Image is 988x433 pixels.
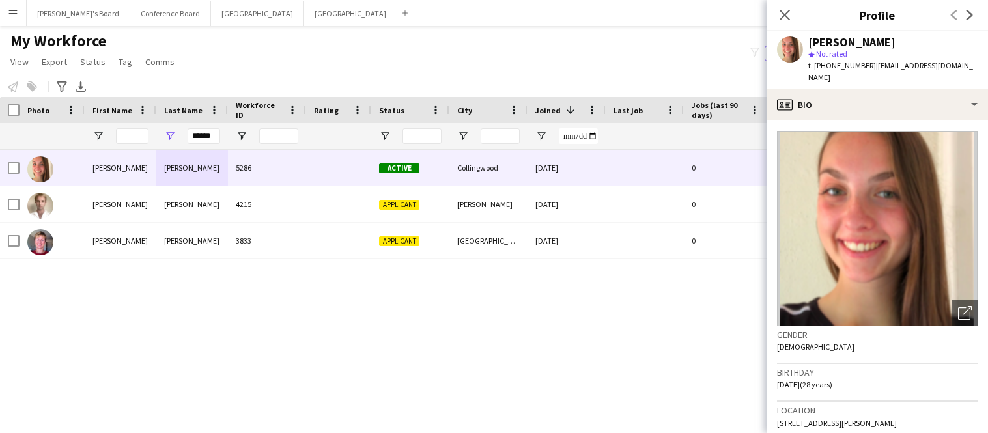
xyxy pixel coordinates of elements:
[36,53,72,70] a: Export
[27,156,53,182] img: Kate Watson
[528,186,606,222] div: [DATE]
[808,36,896,48] div: [PERSON_NAME]
[379,163,419,173] span: Active
[42,56,67,68] span: Export
[188,128,220,144] input: Last Name Filter Input
[54,79,70,94] app-action-btn: Advanced filters
[684,186,769,222] div: 0
[777,418,897,428] span: [STREET_ADDRESS][PERSON_NAME]
[27,105,49,115] span: Photo
[816,49,847,59] span: Not rated
[116,128,148,144] input: First Name Filter Input
[614,105,643,115] span: Last job
[449,223,528,258] div: [GEOGRAPHIC_DATA]
[528,150,606,186] div: [DATE]
[156,150,228,186] div: [PERSON_NAME]
[164,105,203,115] span: Last Name
[10,56,29,68] span: View
[10,31,106,51] span: My Workforce
[777,404,978,416] h3: Location
[457,105,472,115] span: City
[777,367,978,378] h3: Birthday
[211,1,304,26] button: [GEOGRAPHIC_DATA]
[80,56,106,68] span: Status
[535,130,547,142] button: Open Filter Menu
[777,131,978,326] img: Crew avatar or photo
[808,61,876,70] span: t. [PHONE_NUMBER]
[379,200,419,210] span: Applicant
[449,150,528,186] div: Collingwood
[692,100,745,120] span: Jobs (last 90 days)
[314,105,339,115] span: Rating
[85,186,156,222] div: [PERSON_NAME]
[379,105,404,115] span: Status
[457,130,469,142] button: Open Filter Menu
[777,329,978,341] h3: Gender
[236,100,283,120] span: Workforce ID
[145,56,175,68] span: Comms
[481,128,520,144] input: City Filter Input
[92,105,132,115] span: First Name
[228,150,306,186] div: 5286
[113,53,137,70] a: Tag
[379,236,419,246] span: Applicant
[228,186,306,222] div: 4215
[27,193,53,219] img: Geoffrey Watson
[808,61,973,82] span: | [EMAIL_ADDRESS][DOMAIN_NAME]
[5,53,34,70] a: View
[164,130,176,142] button: Open Filter Menu
[777,380,832,389] span: [DATE] (28 years)
[767,7,988,23] h3: Profile
[73,79,89,94] app-action-btn: Export XLSX
[27,229,53,255] img: Naomi Watson
[156,223,228,258] div: [PERSON_NAME]
[75,53,111,70] a: Status
[259,128,298,144] input: Workforce ID Filter Input
[85,150,156,186] div: [PERSON_NAME]
[379,130,391,142] button: Open Filter Menu
[777,342,854,352] span: [DEMOGRAPHIC_DATA]
[228,223,306,258] div: 3833
[535,105,561,115] span: Joined
[449,186,528,222] div: [PERSON_NAME]
[684,150,769,186] div: 0
[27,1,130,26] button: [PERSON_NAME]'s Board
[684,223,769,258] div: 0
[156,186,228,222] div: [PERSON_NAME]
[402,128,442,144] input: Status Filter Input
[85,223,156,258] div: [PERSON_NAME]
[304,1,397,26] button: [GEOGRAPHIC_DATA]
[140,53,180,70] a: Comms
[130,1,211,26] button: Conference Board
[92,130,104,142] button: Open Filter Menu
[236,130,247,142] button: Open Filter Menu
[119,56,132,68] span: Tag
[767,89,988,120] div: Bio
[765,46,830,61] button: Everyone2,209
[952,300,978,326] div: Open photos pop-in
[528,223,606,258] div: [DATE]
[559,128,598,144] input: Joined Filter Input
